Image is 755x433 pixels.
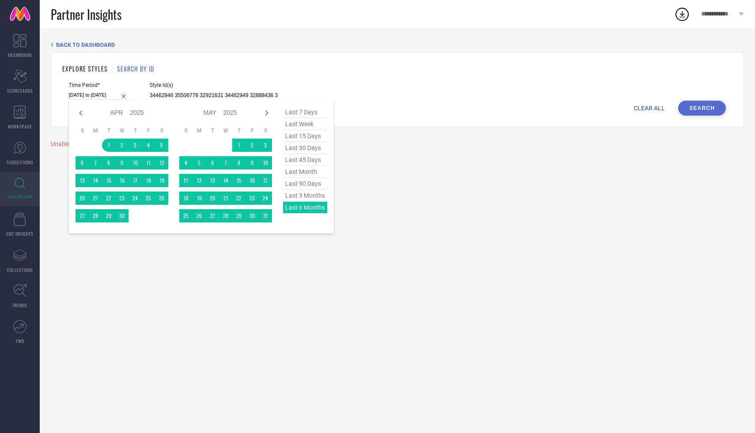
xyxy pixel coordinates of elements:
[283,154,327,166] span: last 45 days
[219,174,232,187] td: Wed May 14 2025
[102,139,115,152] td: Tue Apr 01 2025
[89,209,102,222] td: Mon Apr 28 2025
[51,5,121,23] span: Partner Insights
[150,90,278,101] input: Enter comma separated style ids e.g. 12345, 67890
[674,6,690,22] div: Open download list
[206,156,219,169] td: Tue May 06 2025
[193,156,206,169] td: Mon May 05 2025
[259,174,272,187] td: Sat May 17 2025
[245,209,259,222] td: Fri May 30 2025
[155,127,168,134] th: Saturday
[283,142,327,154] span: last 30 days
[128,156,142,169] td: Thu Apr 10 2025
[102,156,115,169] td: Tue Apr 08 2025
[8,123,32,130] span: WORKSPACE
[128,127,142,134] th: Thursday
[206,209,219,222] td: Tue May 27 2025
[179,156,193,169] td: Sun May 04 2025
[232,156,245,169] td: Thu May 08 2025
[179,174,193,187] td: Sun May 11 2025
[102,209,115,222] td: Tue Apr 29 2025
[245,139,259,152] td: Fri May 02 2025
[115,127,128,134] th: Wednesday
[12,302,27,309] span: TRENDS
[150,82,278,88] span: Style Id(s)
[142,192,155,205] td: Fri Apr 25 2025
[89,127,102,134] th: Monday
[155,156,168,169] td: Sat Apr 12 2025
[75,192,89,205] td: Sun Apr 20 2025
[142,139,155,152] td: Fri Apr 04 2025
[155,174,168,187] td: Sat Apr 19 2025
[155,139,168,152] td: Sat Apr 05 2025
[678,101,726,116] button: Search
[193,209,206,222] td: Mon May 26 2025
[219,209,232,222] td: Wed May 28 2025
[259,139,272,152] td: Sat May 03 2025
[283,166,327,178] span: last month
[179,127,193,134] th: Sunday
[206,127,219,134] th: Tuesday
[51,140,744,147] div: Unable to load styles at this moment. Try again later.
[193,192,206,205] td: Mon May 19 2025
[232,127,245,134] th: Thursday
[155,192,168,205] td: Sat Apr 26 2025
[283,118,327,130] span: last week
[259,156,272,169] td: Sat May 10 2025
[115,209,128,222] td: Wed Apr 30 2025
[75,127,89,134] th: Sunday
[89,156,102,169] td: Mon Apr 07 2025
[16,338,24,344] span: FWD
[193,174,206,187] td: Mon May 12 2025
[8,52,32,58] span: DASHBOARD
[102,174,115,187] td: Tue Apr 15 2025
[283,130,327,142] span: last 15 days
[259,127,272,134] th: Saturday
[115,174,128,187] td: Wed Apr 16 2025
[128,139,142,152] td: Thu Apr 03 2025
[115,156,128,169] td: Wed Apr 09 2025
[7,87,33,94] span: SCORECARDS
[6,230,34,237] span: CDC INSIGHTS
[8,193,32,200] span: INSPIRATION
[206,192,219,205] td: Tue May 20 2025
[179,209,193,222] td: Sun May 25 2025
[75,156,89,169] td: Sun Apr 06 2025
[69,90,130,100] input: Select time period
[128,192,142,205] td: Thu Apr 24 2025
[193,127,206,134] th: Monday
[232,192,245,205] td: Thu May 22 2025
[261,108,272,118] div: Next month
[245,156,259,169] td: Fri May 09 2025
[7,267,33,273] span: COLLECTIONS
[219,127,232,134] th: Wednesday
[634,105,665,112] span: CLEAR ALL
[232,174,245,187] td: Thu May 15 2025
[115,192,128,205] td: Wed Apr 23 2025
[232,139,245,152] td: Thu May 01 2025
[283,106,327,118] span: last 7 days
[128,174,142,187] td: Thu Apr 17 2025
[62,64,108,73] h1: EXPLORE STYLES
[89,192,102,205] td: Mon Apr 21 2025
[75,174,89,187] td: Sun Apr 13 2025
[283,190,327,202] span: last 3 months
[219,192,232,205] td: Wed May 21 2025
[75,209,89,222] td: Sun Apr 27 2025
[245,192,259,205] td: Fri May 23 2025
[245,127,259,134] th: Friday
[232,209,245,222] td: Thu May 29 2025
[69,82,130,88] span: Time Period*
[102,127,115,134] th: Tuesday
[142,156,155,169] td: Fri Apr 11 2025
[179,192,193,205] td: Sun May 18 2025
[142,127,155,134] th: Friday
[245,174,259,187] td: Fri May 16 2025
[219,156,232,169] td: Wed May 07 2025
[259,192,272,205] td: Sat May 24 2025
[283,178,327,190] span: last 90 days
[56,41,115,48] span: BACK TO DASHBOARD
[75,108,86,118] div: Previous month
[206,174,219,187] td: Tue May 13 2025
[259,209,272,222] td: Sat May 31 2025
